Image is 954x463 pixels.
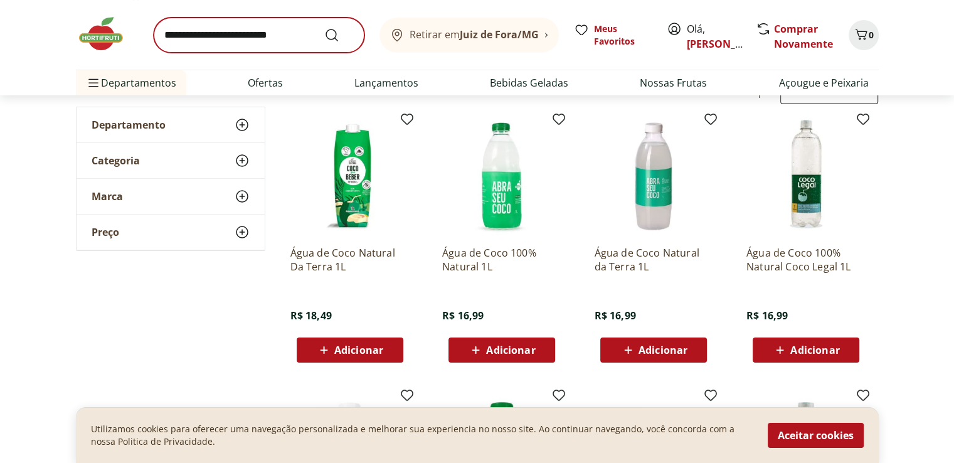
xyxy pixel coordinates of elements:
button: Adicionar [448,338,555,363]
span: R$ 16,99 [442,309,484,322]
span: Meus Favoritos [594,23,652,48]
span: Categoria [92,154,140,167]
a: Comprar Novamente [774,22,833,51]
span: 0 [869,29,874,41]
span: Adicionar [639,345,687,355]
button: Categoria [77,143,265,178]
a: Água de Coco Natural Da Terra 1L [290,246,410,274]
img: Água de Coco Natural da Terra 1L [594,117,713,236]
a: Água de Coco 100% Natural 1L [442,246,561,274]
span: Adicionar [334,345,383,355]
a: Água de Coco Natural da Terra 1L [594,246,713,274]
input: search [154,18,364,53]
button: Marca [77,179,265,214]
span: Marca [92,190,123,203]
a: Água de Coco 100% Natural Coco Legal 1L [746,246,866,274]
p: Utilizamos cookies para oferecer uma navegação personalizada e melhorar sua experiencia no nosso ... [91,423,753,448]
button: Adicionar [753,338,859,363]
img: Hortifruti [76,15,139,53]
a: Meus Favoritos [574,23,652,48]
a: Ofertas [248,75,283,90]
a: Lançamentos [354,75,418,90]
button: Preço [77,215,265,250]
button: Adicionar [600,338,707,363]
span: Departamento [92,119,166,131]
span: R$ 16,99 [594,309,635,322]
a: Nossas Frutas [640,75,707,90]
button: Submit Search [324,28,354,43]
a: [PERSON_NAME] [687,37,768,51]
b: Juiz de Fora/MG [460,28,539,41]
a: Bebidas Geladas [490,75,568,90]
span: R$ 18,49 [290,309,332,322]
button: Retirar emJuiz de Fora/MG [379,18,559,53]
button: Menu [86,68,101,98]
button: Adicionar [297,338,403,363]
span: Adicionar [486,345,535,355]
button: Carrinho [849,20,879,50]
span: R$ 16,99 [746,309,788,322]
img: Água de Coco 100% Natural Coco Legal 1L [746,117,866,236]
span: Retirar em [410,29,539,40]
span: Olá, [687,21,743,51]
span: Adicionar [790,345,839,355]
span: Departamentos [86,68,176,98]
span: Preço [92,226,119,238]
img: Água de Coco Natural Da Terra 1L [290,117,410,236]
img: Água de Coco 100% Natural 1L [442,117,561,236]
button: Aceitar cookies [768,423,864,448]
button: Departamento [77,107,265,142]
a: Açougue e Peixaria [778,75,868,90]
